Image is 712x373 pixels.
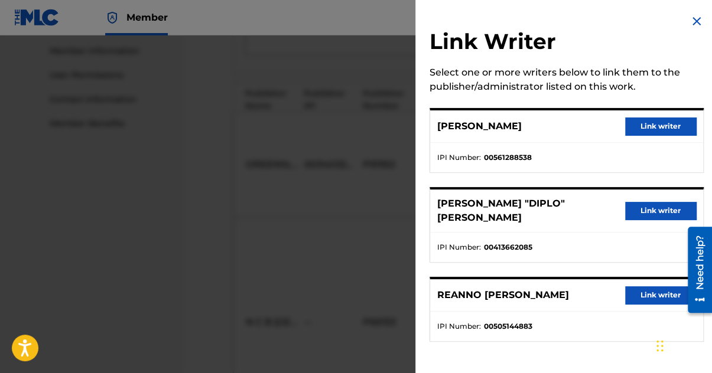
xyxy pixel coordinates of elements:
span: IPI Number : [437,152,481,163]
img: Top Rightsholder [105,11,119,25]
p: [PERSON_NAME] "DIPLO" [PERSON_NAME] [437,197,625,225]
strong: 00413662085 [484,242,532,253]
span: IPI Number : [437,242,481,253]
div: Chat-widget [653,316,712,373]
button: Link writer [625,202,696,220]
h2: Link Writer [430,28,704,58]
iframe: Resource Center [679,222,712,317]
div: Træk [656,328,664,364]
button: Link writer [625,286,696,304]
button: Link writer [625,117,696,135]
span: Member [126,11,168,24]
strong: 00505144883 [484,321,532,332]
iframe: Chat Widget [653,316,712,373]
p: [PERSON_NAME] [437,119,522,133]
span: IPI Number : [437,321,481,332]
div: Select one or more writers below to link them to the publisher/administrator listed on this work. [430,66,704,94]
p: REANNO [PERSON_NAME] [437,288,569,302]
strong: 00561288538 [484,152,532,163]
img: MLC Logo [14,9,60,26]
